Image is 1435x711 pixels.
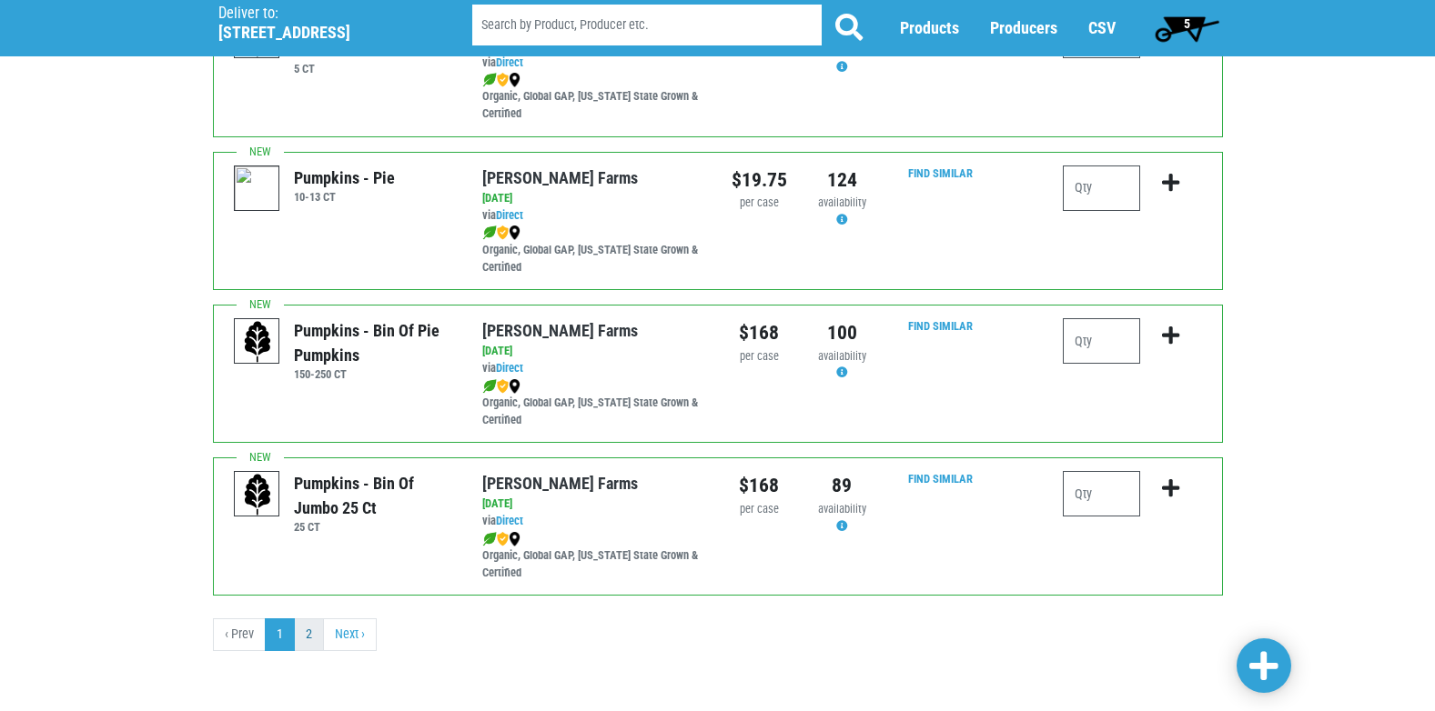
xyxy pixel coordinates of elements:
div: via [482,207,703,225]
a: next [323,618,377,651]
a: Direct [496,514,523,527]
img: leaf-e5c59151409436ccce96b2ca1b28e03c.png [482,532,497,546]
div: via [482,360,703,377]
div: Pumpkins - Bin of Pie Pumpkins [294,318,455,367]
h6: 150-250 CT [294,367,455,381]
img: map_marker-0e94453035b3232a4d21701695807de9.png [509,532,520,546]
div: via [482,55,703,72]
img: placeholder-variety-43d6402dacf2d531de610a020419775a.svg [235,472,280,517]
div: Organic, Global GAP, [US_STATE] State Grown & Certified [482,72,703,124]
img: leaf-e5c59151409436ccce96b2ca1b28e03c.png [482,73,497,87]
a: Find Similar [908,166,973,180]
div: [DATE] [482,190,703,207]
img: safety-e55c860ca8c00a9c171001a62a92dabd.png [497,532,509,546]
a: Find Similar [908,472,973,486]
input: Qty [1063,471,1140,516]
h5: [STREET_ADDRESS] [218,23,426,43]
div: Organic, Global GAP, [US_STATE] State Grown & Certified [482,225,703,276]
img: safety-e55c860ca8c00a9c171001a62a92dabd.png [497,379,509,394]
p: Deliver to: [218,5,426,23]
a: Direct [496,361,523,375]
img: map_marker-0e94453035b3232a4d21701695807de9.png [509,225,520,240]
div: [DATE] [482,496,703,513]
div: 89 [814,471,870,500]
a: 5 [1147,10,1228,46]
nav: pager [213,618,1223,651]
a: Direct [496,208,523,222]
div: per case [732,195,787,212]
a: 2 [294,618,324,651]
img: leaf-e5c59151409436ccce96b2ca1b28e03c.png [482,379,497,394]
input: Qty [1063,165,1140,211]
img: map_marker-0e94453035b3232a4d21701695807de9.png [509,73,520,87]
a: Find Similar [908,319,973,333]
img: safety-e55c860ca8c00a9c171001a62a92dabd.png [497,73,509,87]
div: $19.75 [732,165,787,195]
div: Pumpkins - Pie [294,165,395,190]
div: per case [732,348,787,366]
a: Pumpkins - Pie [235,181,280,196]
span: availability [818,502,866,516]
h6: 10-13 CT [294,190,395,204]
div: per case [732,501,787,518]
a: CSV [1088,19,1116,38]
div: $168 [732,318,787,347]
span: availability [818,349,866,363]
a: [PERSON_NAME] Farms [482,168,638,187]
a: [PERSON_NAME] Farms [482,474,638,493]
a: [PERSON_NAME] Farms [482,321,638,340]
span: availability [818,195,866,209]
div: via [482,513,703,530]
img: leaf-e5c59151409436ccce96b2ca1b28e03c.png [482,225,497,240]
div: Pumpkins - Bin of Jumbo 25 ct [294,471,455,520]
div: 100 [814,318,870,347]
div: $168 [732,471,787,500]
a: Direct [496,55,523,69]
div: 124 [814,165,870,195]
a: Producers [990,19,1057,38]
img: safety-e55c860ca8c00a9c171001a62a92dabd.png [497,225,509,240]
div: Organic, Global GAP, [US_STATE] State Grown & Certified [482,377,703,429]
h6: 25 CT [294,520,455,534]
span: 5 [1184,16,1190,31]
a: 1 [265,618,295,651]
input: Qty [1063,318,1140,364]
a: Products [900,19,959,38]
img: thumbnail-f402428343f8077bd364b9150d8c865c.png [235,166,280,212]
input: Search by Product, Producer etc. [472,5,822,46]
img: map_marker-0e94453035b3232a4d21701695807de9.png [509,379,520,394]
div: Organic, Global GAP, [US_STATE] State Grown & Certified [482,530,703,582]
div: [DATE] [482,343,703,360]
img: placeholder-variety-43d6402dacf2d531de610a020419775a.svg [235,319,280,365]
h6: 5 CT [294,62,455,75]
